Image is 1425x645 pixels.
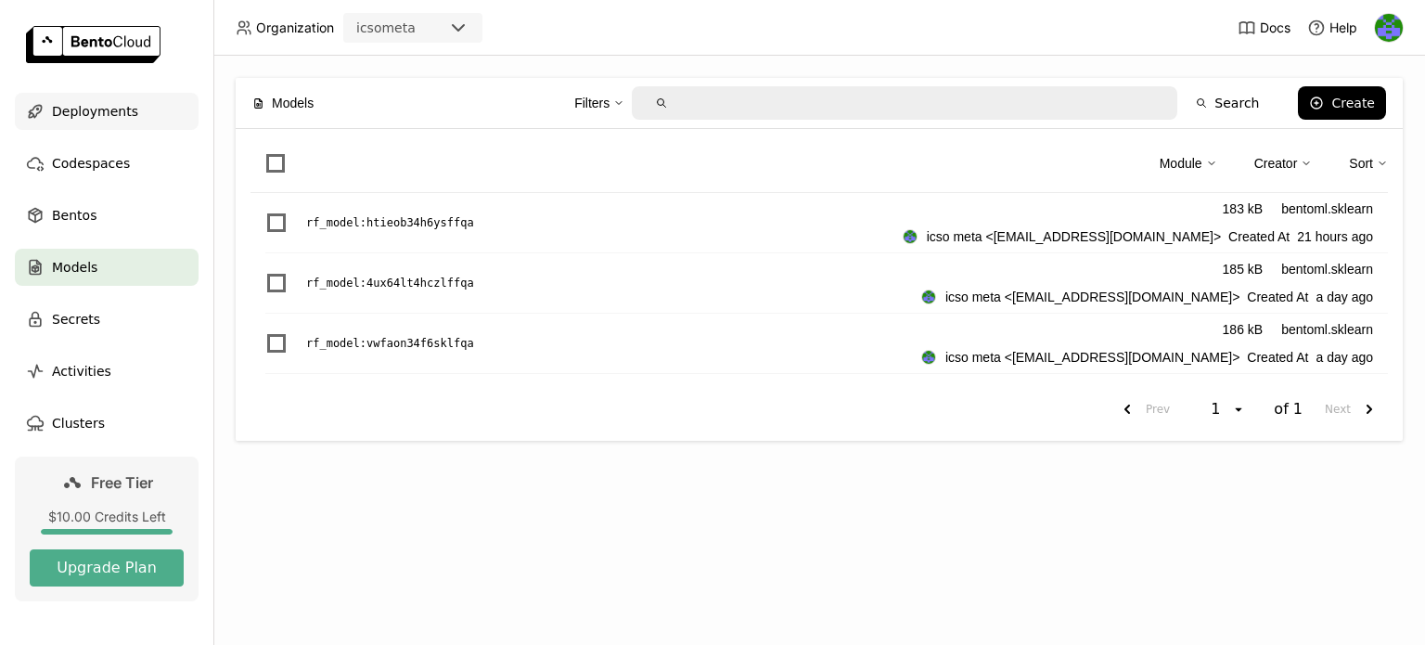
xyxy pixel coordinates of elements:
span: Deployments [52,100,138,123]
span: of 1 [1274,400,1303,419]
span: Activities [52,360,111,382]
span: a day ago [1316,347,1374,368]
span: Help [1329,19,1357,36]
p: rf_model : vwfaon34f6sklfqa [306,334,474,353]
a: Clusters [15,405,199,442]
button: previous page. current page 1 of 1 [1109,393,1177,426]
div: Module [1160,153,1202,174]
div: Filters [574,93,610,113]
input: Selected icsometa. [417,19,419,38]
p: rf_model : 4ux64lt4hczlffqa [306,274,474,292]
span: Models [52,256,97,278]
button: Upgrade Plan [30,549,184,587]
div: Help [1307,19,1357,37]
div: bentoml.sklearn [1281,199,1373,219]
a: Free Tier$10.00 Credits LeftUpgrade Plan [15,457,199,601]
div: Sort [1349,144,1388,183]
div: Module [1160,144,1217,183]
div: 186 kB [1223,319,1264,340]
img: icso meta [922,290,935,303]
div: Sort [1349,153,1373,174]
div: 185 kB [1223,259,1264,279]
span: icso meta <[EMAIL_ADDRESS][DOMAIN_NAME]> [927,226,1221,247]
a: Docs [1238,19,1290,37]
a: Bentos [15,197,199,234]
span: Codespaces [52,152,130,174]
div: $10.00 Credits Left [30,509,184,525]
a: rf_model:vwfaon34f6sklfqa [306,334,921,353]
span: Free Tier [91,473,153,492]
div: 183 kB [1223,199,1264,219]
a: Activities [15,353,199,390]
span: a day ago [1316,287,1374,307]
span: Bentos [52,204,96,226]
button: Create [1298,86,1386,120]
a: Models [15,249,199,286]
div: Creator [1254,153,1298,174]
li: List item [250,253,1388,314]
a: rf_model:4ux64lt4hczlffqa [306,274,921,292]
img: logo [26,26,160,63]
a: Codespaces [15,145,199,182]
div: 1 [1205,400,1231,419]
div: Created At [921,347,1373,368]
span: Secrets [52,308,100,330]
svg: open [1231,402,1246,417]
div: Create [1331,96,1375,110]
button: Search [1185,86,1270,120]
p: rf_model : htieob34h6ysffqa [306,213,474,232]
a: Secrets [15,301,199,338]
div: Created At [903,226,1373,247]
div: icsometa [356,19,416,37]
div: Creator [1254,144,1313,183]
div: Filters [574,84,624,123]
div: bentoml.sklearn [1281,319,1373,340]
img: icso meta [1375,14,1403,42]
span: Organization [256,19,334,36]
a: rf_model:htieob34h6ysffqa [306,213,903,232]
span: icso meta <[EMAIL_ADDRESS][DOMAIN_NAME]> [945,347,1239,368]
span: icso meta <[EMAIL_ADDRESS][DOMAIN_NAME]> [945,287,1239,307]
div: bentoml.sklearn [1281,259,1373,279]
div: Created At [921,287,1373,307]
img: icso meta [922,351,935,364]
li: List item [250,193,1388,253]
li: List item [250,314,1388,374]
span: Docs [1260,19,1290,36]
a: Deployments [15,93,199,130]
span: 21 hours ago [1297,226,1373,247]
span: Models [272,93,314,113]
span: Clusters [52,412,105,434]
img: icso meta [904,230,917,243]
button: next page. current page 1 of 1 [1317,393,1388,426]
